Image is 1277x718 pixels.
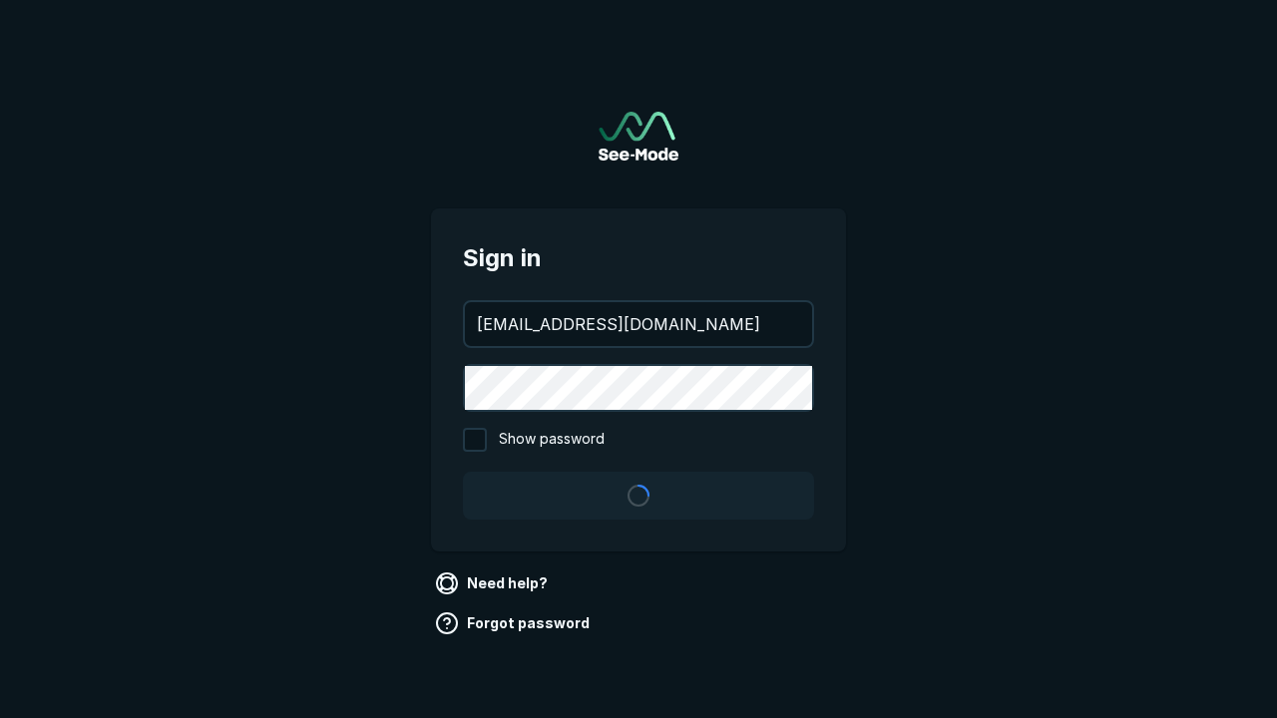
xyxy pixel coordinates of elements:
img: See-Mode Logo [599,112,678,161]
input: your@email.com [465,302,812,346]
span: Show password [499,428,605,452]
span: Sign in [463,240,814,276]
a: Need help? [431,567,556,599]
a: Go to sign in [599,112,678,161]
a: Forgot password [431,607,598,639]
